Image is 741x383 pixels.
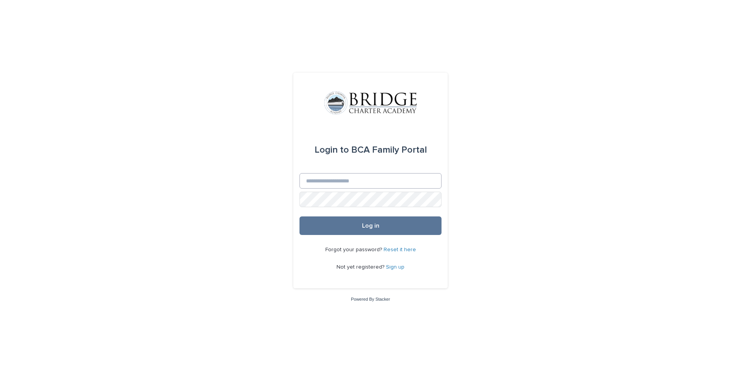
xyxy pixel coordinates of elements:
[324,91,417,114] img: V1C1m3IdTEidaUdm9Hs0
[386,264,404,270] a: Sign up
[315,145,349,155] span: Login to
[384,247,416,252] a: Reset it here
[315,139,427,161] div: BCA Family Portal
[337,264,386,270] span: Not yet registered?
[351,297,390,301] a: Powered By Stacker
[299,216,442,235] button: Log in
[362,223,379,229] span: Log in
[325,247,384,252] span: Forgot your password?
